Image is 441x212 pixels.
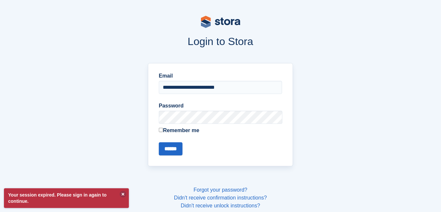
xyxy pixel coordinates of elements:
label: Password [159,102,282,110]
h1: Login to Stora [41,35,400,47]
img: stora-logo-53a41332b3708ae10de48c4981b4e9114cc0af31d8433b30ea865607fb682f29.svg [201,16,240,28]
a: Didn't receive confirmation instructions? [174,195,267,200]
a: Forgot your password? [194,187,248,193]
label: Remember me [159,127,282,134]
input: Remember me [159,128,163,132]
p: Your session expired. Please sign in again to continue. [4,188,129,208]
label: Email [159,72,282,80]
a: Didn't receive unlock instructions? [181,203,260,208]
